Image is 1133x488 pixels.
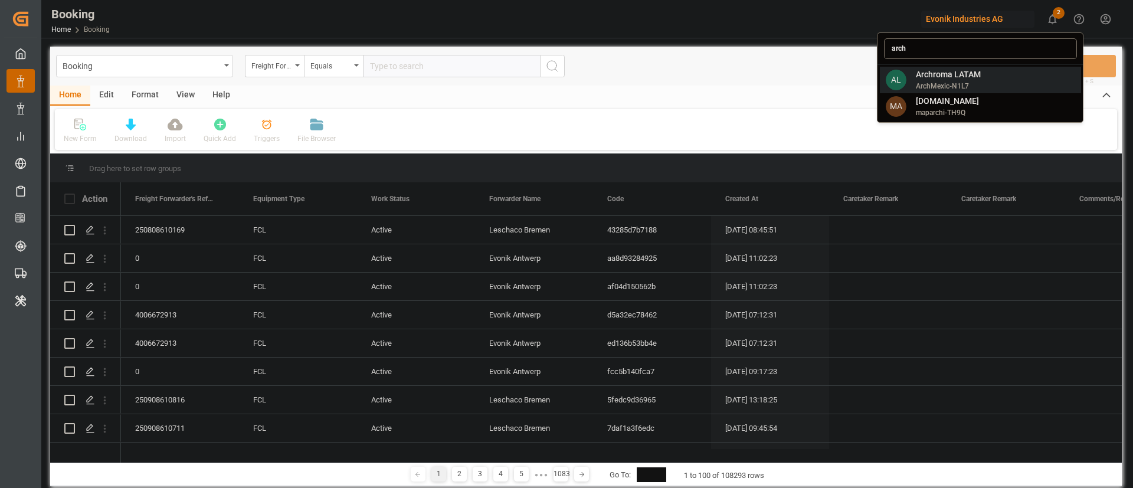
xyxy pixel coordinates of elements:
[916,107,979,118] span: maparchi-TH9Q
[886,70,906,90] span: AL
[916,95,979,107] span: [DOMAIN_NAME]
[884,38,1077,59] input: Search an account...
[916,68,981,81] span: Archroma LATAM
[886,96,906,117] span: MA
[916,81,981,91] span: ArchMexic-N1L7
